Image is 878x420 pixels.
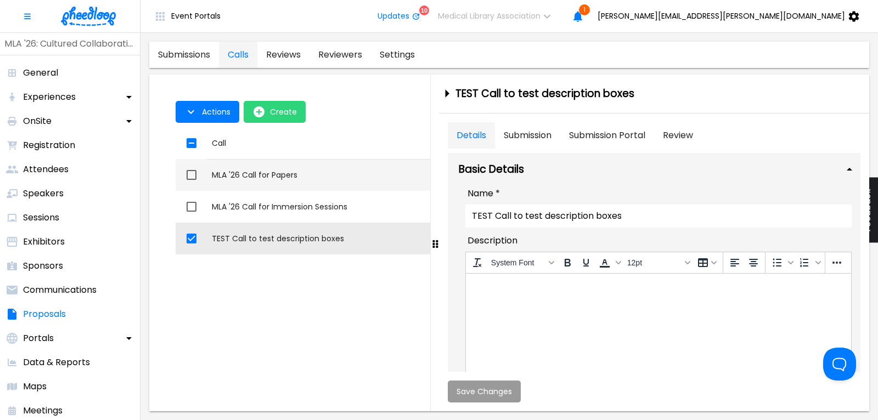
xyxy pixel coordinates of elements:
[219,42,257,68] a: proposals-tab-calls
[23,380,47,393] p: Maps
[579,4,590,15] span: 1
[468,234,517,247] span: Description
[560,122,654,149] button: tab-Submission Portal
[23,115,52,128] p: OnSite
[448,153,860,185] div: Basic Details
[432,240,439,248] svg: Drag to resize
[466,274,851,406] iframe: Rich Text Area. Press ALT-0 for help.
[828,253,846,272] button: More...
[371,42,424,68] a: proposals-tab-settings
[487,253,558,272] button: Fonts
[448,122,860,149] div: simple tabs example
[558,253,577,272] button: Bold
[212,137,226,150] div: Call
[457,387,512,396] span: Save Changes
[4,37,136,50] p: MLA '26: Cultured Collaborations
[491,258,545,267] span: System Font
[23,163,69,176] p: Attendees
[257,42,309,68] a: proposals-tab-reviews
[369,5,429,27] button: Updates10
[862,189,873,232] span: Feedback
[429,5,567,27] button: Medical Library Association
[212,233,656,244] div: TEST Call to test description boxes
[270,107,297,116] span: Create
[595,253,623,272] div: Text color
[448,122,495,149] button: tab-Details
[23,139,75,152] p: Registration
[23,90,76,104] p: Experiences
[176,101,239,123] button: Actions
[309,42,371,68] a: proposals-tab-reviewers
[23,356,90,369] p: Data & Reports
[23,283,97,297] p: Communications
[23,235,65,248] p: Exhibitors
[577,253,595,272] button: Underline
[149,42,219,68] a: proposals-tab-submissions
[468,187,500,200] span: Name *
[202,107,230,116] span: Actions
[823,348,856,381] iframe: Toggle Customer Support
[795,253,823,272] div: Numbered list
[598,12,845,20] span: [PERSON_NAME][EMAIL_ADDRESS][PERSON_NAME][DOMAIN_NAME]
[438,12,541,20] span: Medical Library Association
[448,381,521,402] button: Save Changes
[207,133,230,154] button: Sort
[468,253,487,272] button: Clear formatting
[567,5,589,27] button: 1
[149,42,424,68] div: proposals tabs
[430,75,439,411] div: drag-to-resize
[145,5,229,27] button: Event Portals
[378,12,409,20] span: Updates
[419,5,429,15] div: 10
[589,5,874,27] button: [PERSON_NAME][EMAIL_ADDRESS][PERSON_NAME][DOMAIN_NAME]
[725,253,744,272] button: Align left
[212,201,656,212] div: MLA '26 Call for Immersion Sessions
[23,259,63,273] p: Sponsors
[744,253,763,272] button: Align center
[171,12,221,20] span: Event Portals
[23,332,54,345] p: Portals
[439,83,455,105] button: close-drawer
[212,169,656,180] div: MLA '26 Call for Papers
[23,187,64,200] p: Speakers
[495,122,560,149] button: tab-Submission
[244,101,306,123] button: open-Create
[768,253,795,272] div: Bullet list
[61,7,116,26] img: logo
[654,122,702,149] button: tab-Review
[694,253,721,272] button: Table
[455,88,634,100] h3: TEST Call to test description boxes
[623,253,694,272] button: Font sizes
[627,258,681,267] span: 12pt
[23,211,59,224] p: Sessions
[23,404,63,417] p: Meetings
[23,66,58,80] p: General
[23,308,66,321] p: Proposals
